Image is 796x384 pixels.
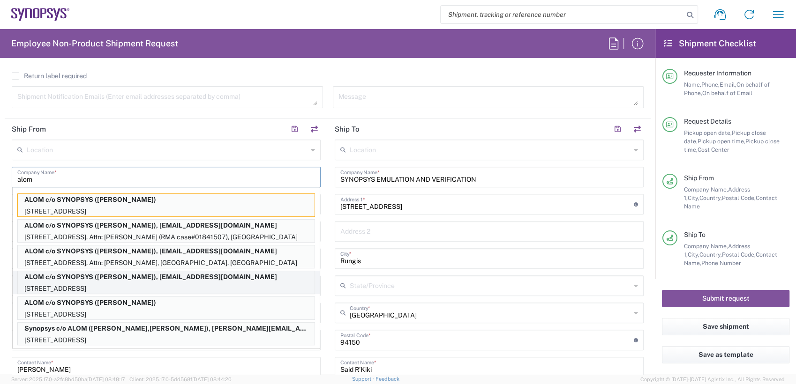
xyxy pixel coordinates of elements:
[192,377,232,382] span: [DATE] 08:44:20
[662,318,789,335] button: Save shipment
[18,309,315,320] p: [STREET_ADDRESS]
[18,297,315,309] p: ALOM c/o SYNOPSYS (Rafael Chacon)
[87,377,125,382] span: [DATE] 08:48:17
[722,194,756,201] span: Postal Code,
[684,186,728,193] span: Company Name,
[441,6,683,23] input: Shipment, tracking or reference number
[375,376,399,382] a: Feedback
[699,251,722,258] span: Country,
[701,81,720,88] span: Phone,
[684,129,732,136] span: Pickup open date,
[688,251,699,258] span: City,
[18,271,315,283] p: ALOM c/o SYNOPSYS (Nirali Trivedi), synopsyssupport@alom.com
[699,194,722,201] span: Country,
[702,89,752,96] span: On behalf of Email
[698,138,745,145] span: Pickup open time,
[18,206,315,217] p: [STREET_ADDRESS]
[11,377,125,382] span: Server: 2025.17.0-a2fc8bd50ba
[662,346,789,363] button: Save as template
[684,174,714,182] span: Ship From
[18,283,315,295] p: [STREET_ADDRESS]
[684,118,731,125] span: Request Details
[12,72,87,80] label: Return label required
[684,231,706,238] span: Ship To
[684,243,728,250] span: Company Name,
[18,245,315,257] p: ALOM c/o SYNOPSYS (Lisa Young), synopsyssupport@alom.com
[352,376,375,382] a: Support
[18,220,315,231] p: ALOM c/o SYNOPSYS (Lisa Young), synopsyssupport@alom.com
[684,81,701,88] span: Name,
[684,69,751,77] span: Requester Information
[640,375,785,384] span: Copyright © [DATE]-[DATE] Agistix Inc., All Rights Reserved
[18,257,315,269] p: [STREET_ADDRESS], Attn: [PERSON_NAME], [GEOGRAPHIC_DATA], [GEOGRAPHIC_DATA]
[12,125,46,134] h2: Ship From
[335,125,360,134] h2: Ship To
[662,290,789,307] button: Submit request
[720,81,736,88] span: Email,
[18,194,315,206] p: ALOM c/o SYNOPSYS (Esmeralda Madriz)
[664,38,756,49] h2: Shipment Checklist
[701,259,741,266] span: Phone Number
[129,377,232,382] span: Client: 2025.17.0-5dd568f
[698,146,729,153] span: Cost Center
[18,323,315,334] p: Synopsys c/o ALOM (Sidhu,Jesse Singh), sidhu@synopsys.com
[18,334,315,346] p: [STREET_ADDRESS]
[722,251,756,258] span: Postal Code,
[18,231,315,243] p: [STREET_ADDRESS], Attn: [PERSON_NAME] (RMA case#01841507), [GEOGRAPHIC_DATA]
[11,38,178,49] h2: Employee Non-Product Shipment Request
[688,194,699,201] span: City,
